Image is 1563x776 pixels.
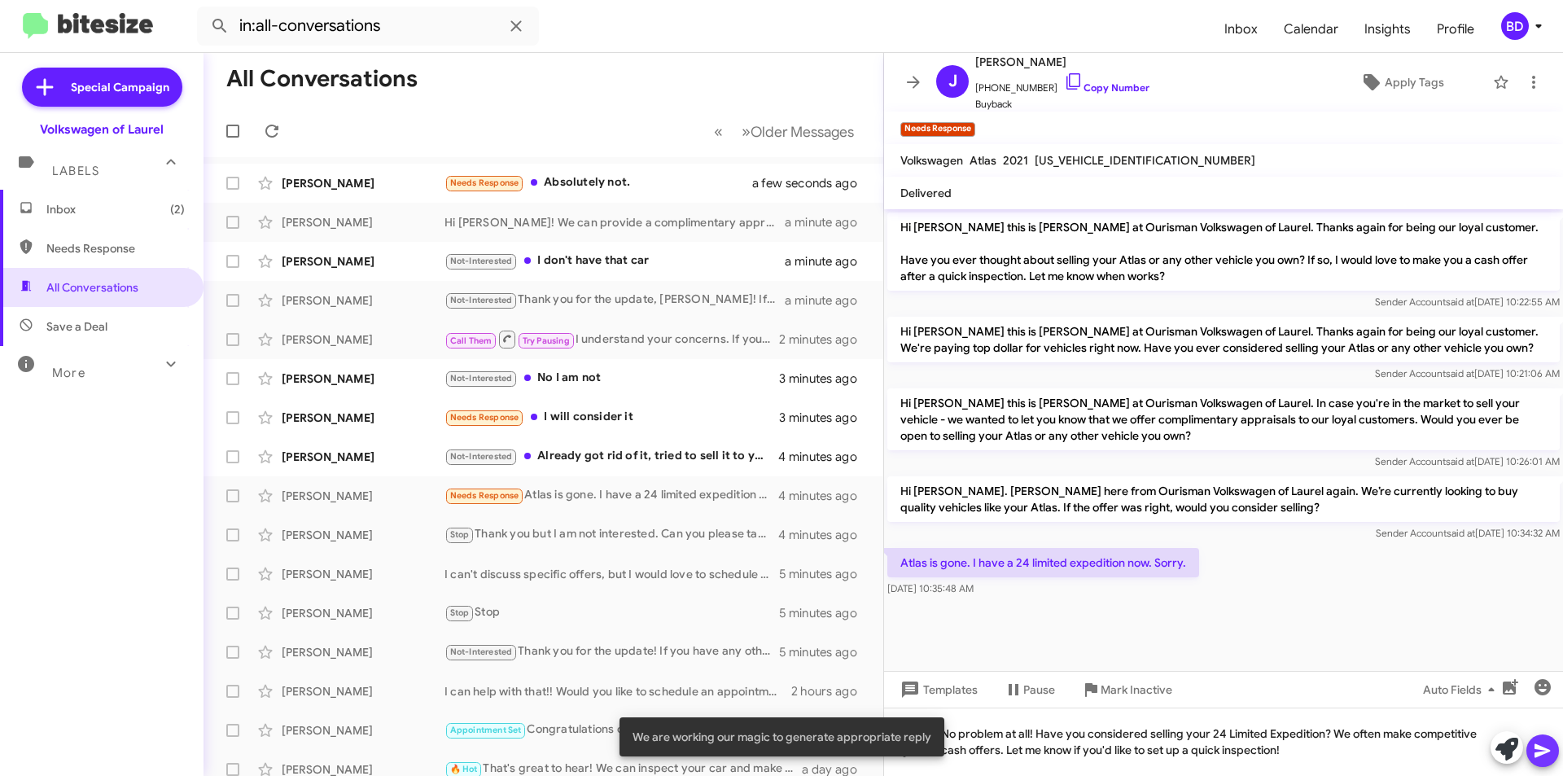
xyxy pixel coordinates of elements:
span: Not-Interested [450,647,513,657]
div: [PERSON_NAME] [282,449,444,465]
button: Next [732,115,864,148]
span: Volkswagen [900,153,963,168]
span: Save a Deal [46,318,107,335]
div: a minute ago [785,253,870,270]
button: Auto Fields [1410,675,1514,704]
div: Congratulations on your recent purchase! If you're considering selling your previous vehicle, we ... [444,721,802,739]
div: 3 minutes ago [779,370,870,387]
span: 🔥 Hot [450,764,478,774]
span: Not-Interested [450,373,513,384]
div: Hi [PERSON_NAME]! We can provide a complimentary appraisal for your vehicle. Would you be open to... [444,214,785,230]
a: Insights [1351,6,1424,53]
div: [PERSON_NAME] [282,605,444,621]
span: Needs Response [450,490,519,501]
a: Copy Number [1064,81,1149,94]
span: (2) [170,201,185,217]
span: Pause [1023,675,1055,704]
div: Thank you for the update! If you have any other vehicles you'd consider selling, I'd love to disc... [444,642,779,661]
p: Hi [PERSON_NAME] this is [PERSON_NAME] at Ourisman Volkswagen of Laurel. Thanks again for being o... [887,213,1560,291]
div: Already got rid of it, tried to sell it to you guys lol [444,447,778,466]
small: Needs Response [900,122,975,137]
span: All Conversations [46,279,138,296]
button: Previous [704,115,733,148]
div: I can't discuss specific offers, but I would love to schedule a time for you to come in. We can a... [444,566,779,582]
div: [PERSON_NAME] [282,566,444,582]
div: [PERSON_NAME] [282,527,444,543]
div: [PERSON_NAME] [282,683,444,699]
div: 2 minutes ago [779,331,870,348]
span: Special Campaign [71,79,169,95]
div: 2 hours ago [791,683,870,699]
span: Needs Response [450,412,519,423]
a: Inbox [1211,6,1271,53]
div: a minute ago [785,292,870,309]
div: 5 minutes ago [779,566,870,582]
span: [US_VEHICLE_IDENTIFICATION_NUMBER] [1035,153,1255,168]
span: Not-Interested [450,451,513,462]
div: a few seconds ago [773,175,870,191]
span: [PERSON_NAME] [975,52,1149,72]
button: Templates [884,675,991,704]
span: Needs Response [46,240,185,256]
span: said at [1446,455,1474,467]
span: Appointment Set [450,725,522,735]
span: « [714,121,723,142]
span: Sender Account [DATE] 10:26:01 AM [1375,455,1560,467]
div: No problem at all! Have you considered selling your 24 Limited Expedition? We often make competit... [884,708,1563,776]
span: Atlas [970,153,996,168]
span: We are working our magic to generate appropriate reply [633,729,931,745]
span: Apply Tags [1385,68,1444,97]
div: I understand your concerns. If you're considering selling your Atlas, we can provide a competitiv... [444,329,779,349]
span: 2021 [1003,153,1028,168]
span: [PHONE_NUMBER] [975,72,1149,96]
span: Templates [897,675,978,704]
span: Sender Account [DATE] 10:21:06 AM [1375,367,1560,379]
span: said at [1447,527,1475,539]
p: Hi [PERSON_NAME] this is [PERSON_NAME] at Ourisman Volkswagen of Laurel. In case you're in the ma... [887,388,1560,450]
a: Calendar [1271,6,1351,53]
div: 5 minutes ago [779,605,870,621]
span: Needs Response [450,178,519,188]
div: BD [1501,12,1529,40]
div: Absolutely not. [444,173,773,192]
input: Search [197,7,539,46]
div: [PERSON_NAME] [282,370,444,387]
div: [PERSON_NAME] [282,253,444,270]
span: Mark Inactive [1101,675,1172,704]
span: Auto Fields [1423,675,1501,704]
div: [PERSON_NAME] [282,644,444,660]
span: Call Them [450,335,493,346]
span: Not-Interested [450,256,513,266]
div: [PERSON_NAME] [282,214,444,230]
div: I can help with that!! Would you like to schedule an appointment to discuss it further? [444,683,791,699]
button: Pause [991,675,1068,704]
span: Inbox [46,201,185,217]
span: Not-Interested [450,295,513,305]
span: Labels [52,164,99,178]
div: [PERSON_NAME] [282,175,444,191]
p: Atlas is gone. I have a 24 limited expedition now. Sorry. [887,548,1199,577]
button: Mark Inactive [1068,675,1185,704]
div: [PERSON_NAME] [282,488,444,504]
a: Profile [1424,6,1487,53]
span: [DATE] 10:35:48 AM [887,582,974,594]
button: BD [1487,12,1545,40]
div: [PERSON_NAME] [282,410,444,426]
span: J [948,68,957,94]
div: Atlas is gone. I have a 24 limited expedition now. Sorry. [444,486,778,505]
div: [PERSON_NAME] [282,331,444,348]
span: said at [1446,367,1474,379]
div: 3 minutes ago [779,410,870,426]
p: Hi [PERSON_NAME] this is [PERSON_NAME] at Ourisman Volkswagen of Laurel. Thanks again for being o... [887,317,1560,362]
span: Buyback [975,96,1149,112]
div: [PERSON_NAME] [282,292,444,309]
span: Delivered [900,186,952,200]
div: I don't have that car [444,252,785,270]
div: a minute ago [785,214,870,230]
div: 4 minutes ago [778,488,870,504]
div: Stop [444,603,779,622]
span: Stop [450,607,470,618]
span: Sender Account [DATE] 10:34:32 AM [1376,527,1560,539]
